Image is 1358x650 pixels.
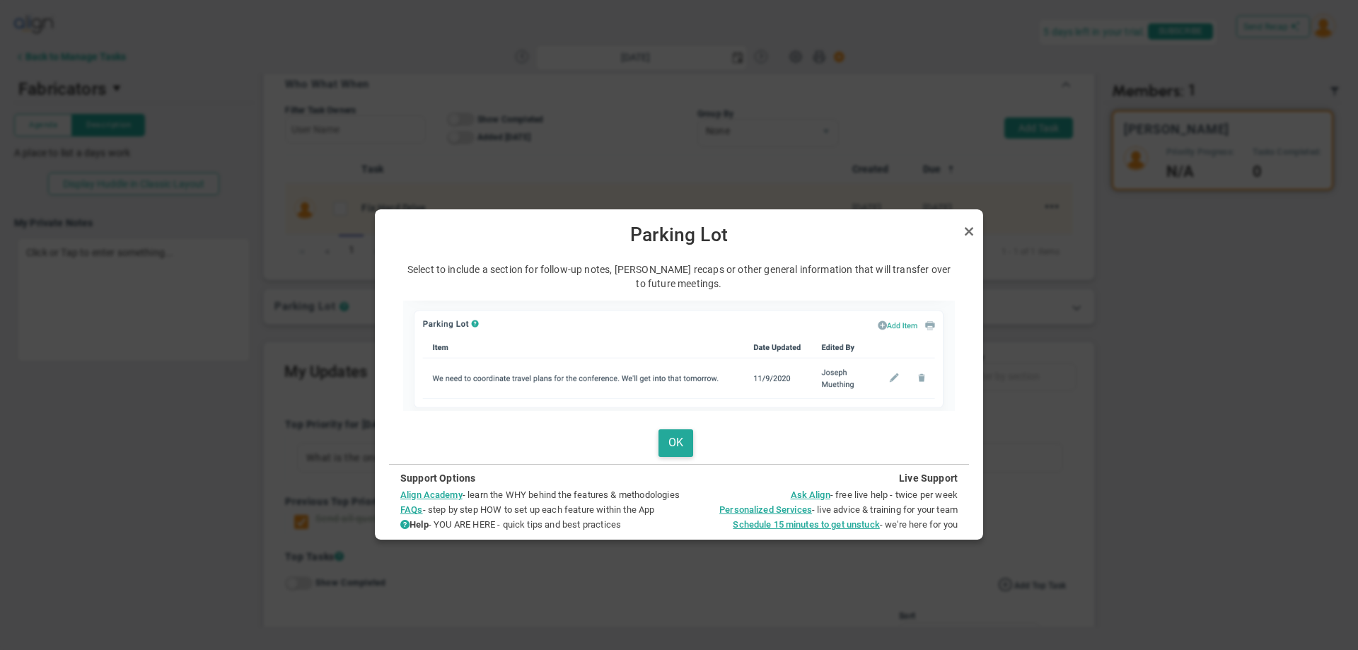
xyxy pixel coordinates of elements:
[719,504,812,515] a: Personalized Services
[400,472,680,484] h4: Support Options
[697,503,958,516] li: - live advice & training for your team
[400,504,423,515] a: FAQs
[961,223,977,240] a: Close
[697,488,958,501] li: - free live help - twice per week
[697,518,958,531] li: - we're here for you
[403,301,955,411] img: ParkingLot.png
[403,262,955,291] p: Select to include a section for follow-up notes, [PERSON_NAME] recaps or other general informatio...
[386,224,972,247] span: Parking Lot
[400,488,680,501] li: - learn the WHY behind the features & methodologies
[400,489,463,500] a: Align Academy
[733,519,879,530] a: Schedule 15 minutes to get unstuck
[791,489,830,500] a: Ask Align
[400,519,621,530] span: - YOU ARE HERE - quick tips and best practices
[658,429,693,457] button: OK
[697,472,958,484] h4: Live Support
[410,519,429,530] strong: Help
[400,503,680,516] li: - step by step HOW to set up each feature within the App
